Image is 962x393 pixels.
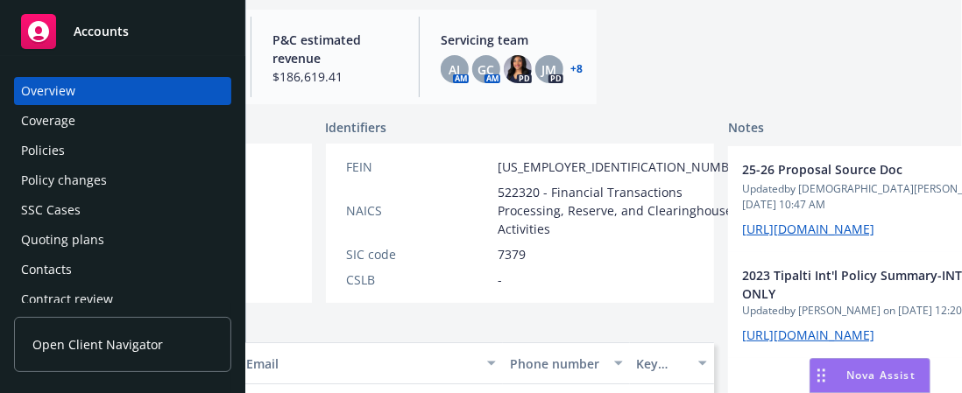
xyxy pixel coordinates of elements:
span: Notes [728,118,764,139]
span: Identifiers [326,118,387,137]
a: Quoting plans [14,226,231,254]
div: CSLB [347,270,492,289]
button: Nova Assist [810,358,930,393]
button: Email [239,342,503,384]
div: NAICS [347,201,492,220]
span: $186,619.41 [272,67,398,86]
span: JM [542,60,557,79]
div: SSC Cases [21,196,81,224]
button: Key contact [630,342,714,384]
a: SSC Cases [14,196,231,224]
a: Policies [14,137,231,165]
span: Servicing team [441,31,583,49]
div: Overview [21,77,75,105]
button: Phone number [503,342,629,384]
div: Quoting plans [21,226,104,254]
a: Contract review [14,285,231,313]
div: Contract review [21,285,113,313]
div: Coverage [21,107,75,135]
a: Policy changes [14,166,231,194]
div: Drag to move [810,359,832,392]
span: - [499,270,503,289]
span: GC [478,60,495,79]
a: Contacts [14,256,231,284]
a: +8 [570,64,583,74]
img: photo [504,55,532,83]
div: SIC code [347,245,492,263]
span: Nova Assist [846,368,916,382]
div: Phone number [510,354,603,373]
span: P&C estimated revenue [272,31,398,67]
a: Accounts [14,7,231,56]
div: Email [246,354,477,373]
div: Policy changes [21,166,107,194]
a: Coverage [14,107,231,135]
a: Overview [14,77,231,105]
div: Key contact [637,354,688,373]
span: Open Client Navigator [32,335,163,354]
span: 7379 [499,245,527,263]
div: Contacts [21,256,72,284]
span: Accounts [74,25,129,39]
span: AJ [449,60,461,79]
a: [URL][DOMAIN_NAME] [742,326,874,343]
div: FEIN [347,158,492,176]
a: [URL][DOMAIN_NAME] [742,221,874,237]
span: 522320 - Financial Transactions Processing, Reserve, and Clearinghouse Activities [499,183,749,238]
div: Policies [21,137,65,165]
span: [US_EMPLOYER_IDENTIFICATION_NUMBER] [499,158,749,176]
